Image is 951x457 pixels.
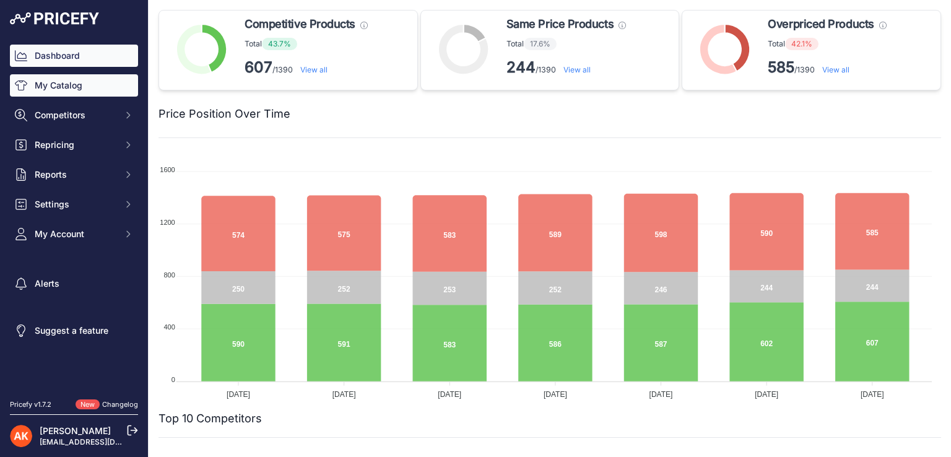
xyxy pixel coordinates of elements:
[563,65,591,74] a: View all
[163,271,175,279] tspan: 800
[524,38,557,50] span: 17.6%
[163,323,175,331] tspan: 400
[10,134,138,156] button: Repricing
[40,425,111,436] a: [PERSON_NAME]
[35,109,116,121] span: Competitors
[245,58,272,76] strong: 607
[10,12,99,25] img: Pricefy Logo
[785,38,819,50] span: 42.1%
[10,104,138,126] button: Competitors
[768,58,886,77] p: /1390
[506,58,626,77] p: /1390
[10,272,138,295] a: Alerts
[10,223,138,245] button: My Account
[10,193,138,215] button: Settings
[10,399,51,410] div: Pricefy v1.7.2
[755,390,778,399] tspan: [DATE]
[35,198,116,211] span: Settings
[861,390,884,399] tspan: [DATE]
[227,390,250,399] tspan: [DATE]
[35,168,116,181] span: Reports
[10,45,138,385] nav: Sidebar
[10,74,138,97] a: My Catalog
[768,58,794,76] strong: 585
[160,219,175,226] tspan: 1200
[172,376,175,383] tspan: 0
[506,58,536,76] strong: 244
[158,410,262,427] h2: Top 10 Competitors
[10,320,138,342] a: Suggest a feature
[262,38,297,50] span: 43.7%
[649,390,673,399] tspan: [DATE]
[245,15,355,33] span: Competitive Products
[102,400,138,409] a: Changelog
[10,163,138,186] button: Reports
[768,15,874,33] span: Overpriced Products
[10,45,138,67] a: Dashboard
[438,390,461,399] tspan: [DATE]
[822,65,849,74] a: View all
[35,228,116,240] span: My Account
[245,38,368,50] p: Total
[544,390,567,399] tspan: [DATE]
[158,105,290,123] h2: Price Position Over Time
[76,399,100,410] span: New
[300,65,328,74] a: View all
[506,38,626,50] p: Total
[506,15,614,33] span: Same Price Products
[35,139,116,151] span: Repricing
[40,437,169,446] a: [EMAIL_ADDRESS][DOMAIN_NAME]
[768,38,886,50] p: Total
[332,390,356,399] tspan: [DATE]
[160,166,175,173] tspan: 1600
[245,58,368,77] p: /1390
